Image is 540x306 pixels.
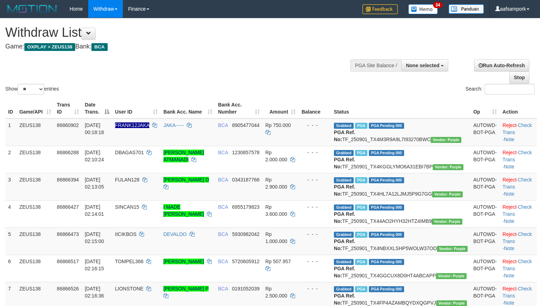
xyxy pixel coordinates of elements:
[503,122,517,128] a: Reject
[85,150,104,162] span: [DATE] 02:10:24
[433,2,443,8] span: 34
[503,150,517,155] a: Reject
[57,286,79,291] span: 86866526
[504,137,515,142] a: Note
[500,119,537,146] td: · ·
[57,204,79,210] span: 86866427
[470,98,500,119] th: Op: activate to sort column ascending
[334,266,355,278] b: PGA Ref. No:
[301,203,328,210] div: - - -
[57,122,79,128] span: 86860902
[500,98,537,119] th: Action
[163,231,187,237] a: DEVALDO
[503,204,532,217] a: Check Trans
[355,123,367,129] span: Marked by aafpengsreynich
[500,227,537,255] td: · ·
[355,177,367,183] span: Marked by aafpengsreynich
[504,191,515,197] a: Note
[362,4,398,14] img: Feedback.jpg
[85,259,104,271] span: [DATE] 02:16:15
[57,259,79,264] span: 86866517
[408,4,438,14] img: Button%20Memo.svg
[355,150,367,156] span: Marked by aafpengsreynich
[163,286,209,291] a: [PERSON_NAME] P
[369,286,404,292] span: PGA Pending
[504,246,515,251] a: Note
[17,98,54,119] th: Game/API: activate to sort column ascending
[503,122,532,135] a: Check Trans
[265,177,287,190] span: Rp 2.900.000
[500,200,537,227] td: · ·
[331,98,470,119] th: Status
[5,255,17,282] td: 6
[115,177,139,183] span: FULAN128
[17,146,54,173] td: ZEUS138
[54,98,82,119] th: Trans ID: activate to sort column ascending
[112,98,161,119] th: User ID: activate to sort column ascending
[232,204,259,210] span: Copy 6955179823 to clipboard
[470,255,500,282] td: AUTOWD-BOT-PGA
[503,231,517,237] a: Reject
[115,231,137,237] span: IICIKBOS
[163,204,204,217] a: I MADE [PERSON_NAME]
[503,286,532,299] a: Check Trans
[334,129,355,142] b: PGA Ref. No:
[218,122,228,128] span: BCA
[331,146,470,173] td: TF_250901_TX4KGGLYMO6A31EBI7BP
[436,273,467,279] span: Vendor URL: https://trx4.1velocity.biz
[265,231,287,244] span: Rp 1.000.000
[85,231,104,244] span: [DATE] 02:15:00
[350,59,401,71] div: PGA Site Balance /
[432,191,463,197] span: Vendor URL: https://trx4.1velocity.biz
[503,204,517,210] a: Reject
[85,204,104,217] span: [DATE] 02:14:01
[265,286,287,299] span: Rp 2.500.000
[331,227,470,255] td: TF_250901_TX4NBXXLSHP5WOLW37OD
[334,184,355,197] b: PGA Ref. No:
[232,231,259,237] span: Copy 5930982042 to clipboard
[5,98,17,119] th: ID
[500,255,537,282] td: · ·
[331,255,470,282] td: TF_250901_TX4GGCUX8D0HT4ABCAPP
[17,173,54,200] td: ZEUS138
[504,300,515,306] a: Note
[355,232,367,238] span: Marked by aafpengsreynich
[18,84,44,94] select: Showentries
[334,157,355,169] b: PGA Ref. No:
[85,286,104,299] span: [DATE] 02:16:36
[369,123,404,129] span: PGA Pending
[301,122,328,129] div: - - -
[91,43,107,51] span: BCA
[334,238,355,251] b: PGA Ref. No:
[334,150,354,156] span: Grabbed
[5,173,17,200] td: 3
[504,273,515,278] a: Note
[485,84,535,94] input: Search:
[355,204,367,210] span: Marked by aafpengsreynich
[115,122,149,128] span: Nama rekening ada tanda titik/strip, harap diedit
[161,98,215,119] th: Bank Acc. Name: activate to sort column ascending
[17,200,54,227] td: ZEUS138
[57,231,79,237] span: 86866473
[509,71,529,83] a: Stop
[470,146,500,173] td: AUTOWD-BOT-PGA
[433,164,463,170] span: Vendor URL: https://trx4.1velocity.biz
[470,173,500,200] td: AUTOWD-BOT-PGA
[504,164,515,169] a: Note
[163,177,209,183] a: [PERSON_NAME] D
[474,59,529,71] a: Run Auto-Refresh
[265,150,287,162] span: Rp 2.000.000
[437,246,468,252] span: Vendor URL: https://trx4.1velocity.biz
[218,259,228,264] span: BCA
[331,173,470,200] td: TF_250901_TX4HL7A12LJMJ5P9G7GG
[232,286,259,291] span: Copy 0191052039 to clipboard
[331,200,470,227] td: TF_250901_TX44AO2HYH32HTZ4IMB9
[369,232,404,238] span: PGA Pending
[5,84,59,94] label: Show entries
[334,177,354,183] span: Grabbed
[466,84,535,94] label: Search:
[82,98,112,119] th: Date Trans.: activate to sort column descending
[5,119,17,146] td: 1
[85,177,104,190] span: [DATE] 02:13:05
[163,122,184,128] a: JAKA-----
